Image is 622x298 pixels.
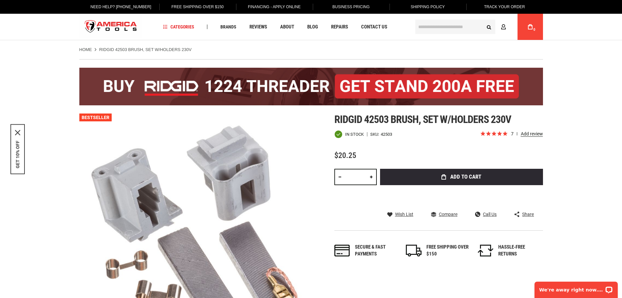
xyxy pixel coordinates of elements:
[426,244,469,258] div: FREE SHIPPING OVER $150
[478,245,493,256] img: returns
[483,212,497,217] span: Call Us
[247,23,270,31] a: Reviews
[534,28,535,31] span: 0
[483,21,495,33] button: Search
[331,25,348,29] span: Repairs
[411,5,445,9] span: Shipping Policy
[334,130,364,138] div: Availability
[522,212,534,217] span: Share
[355,244,397,258] div: Secure & fast payments
[387,211,413,217] a: Wish List
[395,212,413,217] span: Wish List
[79,68,543,105] img: BOGO: Buy the RIDGID® 1224 Threader (26092), get the 92467 200A Stand FREE!
[381,132,392,136] div: 42503
[431,211,457,217] a: Compare
[370,132,381,136] strong: SKU
[79,47,92,53] a: Home
[163,25,194,29] span: Categories
[15,140,20,168] button: GET 10% OFF
[15,130,20,135] svg: close icon
[345,132,364,136] span: In stock
[334,245,350,256] img: payments
[450,174,481,180] span: Add to Cart
[439,212,457,217] span: Compare
[406,245,422,256] img: shipping
[358,23,390,31] a: Contact Us
[524,14,536,40] a: 0
[475,211,497,217] a: Call Us
[79,15,143,39] a: store logo
[334,113,512,126] span: Ridgid 42503 brush, set w/holders 230v
[328,23,351,31] a: Repairs
[334,151,356,160] span: $20.25
[249,25,267,29] span: Reviews
[280,25,294,29] span: About
[160,23,197,31] a: Categories
[99,47,192,52] strong: RIDGID 42503 BRUSH, SET W/HOLDERS 230V
[480,131,543,138] span: Rated 5.0 out of 5 stars 7 reviews
[15,130,20,135] button: Close
[304,23,321,31] a: Blog
[379,187,544,206] iframe: Secure express checkout frame
[277,23,297,31] a: About
[380,169,543,185] button: Add to Cart
[217,23,239,31] a: Brands
[530,277,622,298] iframe: LiveChat chat widget
[79,15,143,39] img: America Tools
[220,25,236,29] span: Brands
[511,131,543,136] span: 7 reviews
[307,25,318,29] span: Blog
[361,25,387,29] span: Contact Us
[498,244,541,258] div: HASSLE-FREE RETURNS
